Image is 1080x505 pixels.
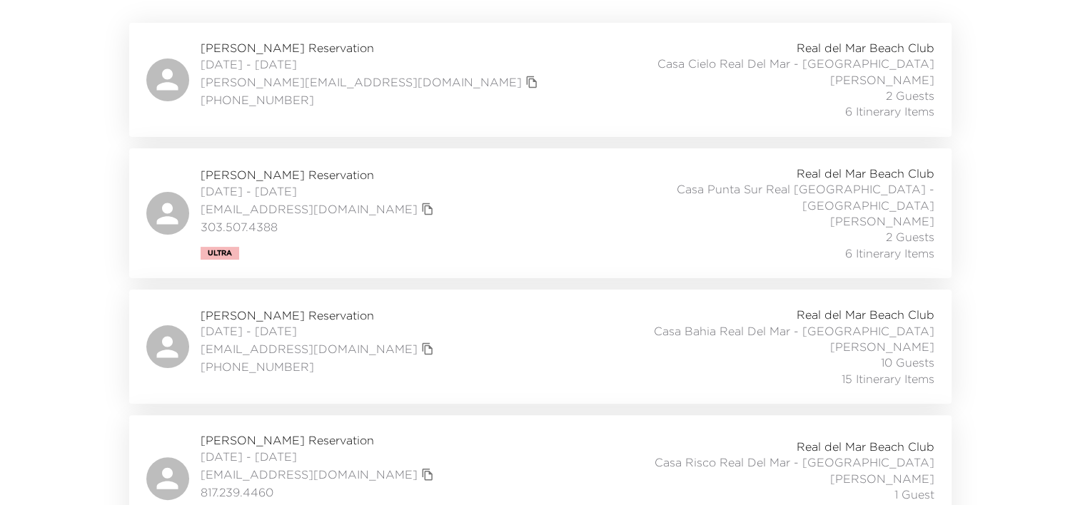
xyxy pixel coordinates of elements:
span: Ultra [208,249,232,257]
span: [PERSON_NAME] [830,339,934,354]
span: 817.239.4460 [201,484,438,500]
span: 10 Guests [881,354,934,370]
span: [DATE] - [DATE] [201,183,438,199]
span: 1 Guest [894,486,934,502]
span: [PERSON_NAME] [830,471,934,486]
span: 2 Guests [886,88,934,103]
span: [PERSON_NAME] Reservation [201,167,438,183]
span: [PHONE_NUMBER] [201,92,542,108]
span: [PERSON_NAME] Reservation [201,432,438,448]
span: Casa Cielo Real Del Mar - [GEOGRAPHIC_DATA] [657,56,934,71]
button: copy primary member email [418,464,438,484]
button: copy primary member email [418,199,438,219]
span: 6 Itinerary Items [845,245,934,261]
span: 15 Itinerary Items [842,371,934,387]
a: [PERSON_NAME] Reservation[DATE] - [DATE][PERSON_NAME][EMAIL_ADDRESS][DOMAIN_NAME]copy primary mem... [129,23,952,137]
a: [EMAIL_ADDRESS][DOMAIN_NAME] [201,201,418,217]
a: [EMAIL_ADDRESS][DOMAIN_NAME] [201,466,418,482]
span: 6 Itinerary Items [845,103,934,119]
span: Real del Mar Beach Club [797,165,934,181]
span: Real del Mar Beach Club [797,439,934,454]
span: Casa Punta Sur Real [GEOGRAPHIC_DATA] - [GEOGRAPHIC_DATA] [619,181,934,213]
span: [DATE] - [DATE] [201,449,438,464]
span: [PHONE_NUMBER] [201,359,438,374]
span: Real del Mar Beach Club [797,40,934,56]
span: [PERSON_NAME] Reservation [201,307,438,323]
span: [PERSON_NAME] [830,213,934,229]
a: [EMAIL_ADDRESS][DOMAIN_NAME] [201,341,418,357]
button: copy primary member email [418,339,438,359]
span: [PERSON_NAME] [830,72,934,88]
a: [PERSON_NAME][EMAIL_ADDRESS][DOMAIN_NAME] [201,74,522,90]
span: [DATE] - [DATE] [201,323,438,339]
span: Casa Bahia Real Del Mar - [GEOGRAPHIC_DATA] [654,323,934,339]
span: Real del Mar Beach Club [797,307,934,322]
span: 2 Guests [886,229,934,245]
button: copy primary member email [522,72,542,92]
span: [PERSON_NAME] Reservation [201,40,542,56]
a: [PERSON_NAME] Reservation[DATE] - [DATE][EMAIL_ADDRESS][DOMAIN_NAME]copy primary member email303.... [129,148,952,278]
span: [DATE] - [DATE] [201,56,542,72]
span: Casa Risco Real Del Mar - [GEOGRAPHIC_DATA] [655,454,934,470]
a: [PERSON_NAME] Reservation[DATE] - [DATE][EMAIL_ADDRESS][DOMAIN_NAME]copy primary member email[PHO... [129,290,952,404]
span: 303.507.4388 [201,219,438,235]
